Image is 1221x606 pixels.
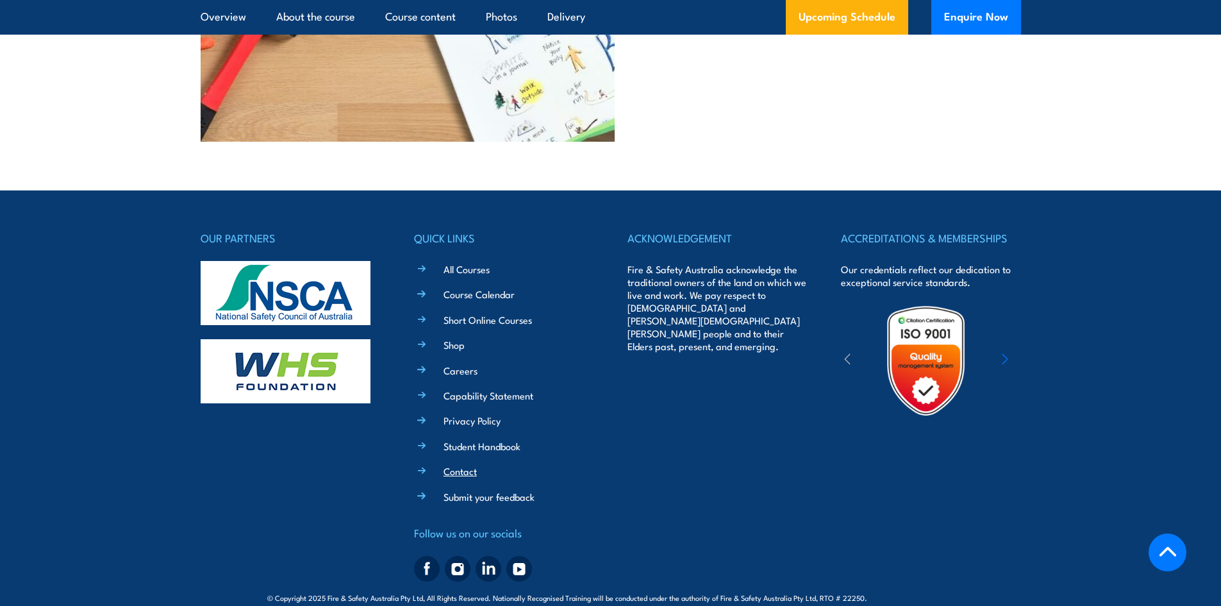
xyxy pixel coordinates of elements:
span: © Copyright 2025 Fire & Safety Australia Pty Ltd, All Rights Reserved. Nationally Recognised Trai... [267,591,954,603]
a: Short Online Courses [444,313,532,326]
a: Privacy Policy [444,414,501,427]
p: Our credentials reflect our dedication to exceptional service standards. [841,263,1020,289]
h4: QUICK LINKS [414,229,594,247]
a: Course Calendar [444,287,515,301]
a: Student Handbook [444,439,520,453]
a: Submit your feedback [444,490,535,503]
h4: ACKNOWLEDGEMENT [627,229,807,247]
h4: Follow us on our socials [414,524,594,542]
a: Capability Statement [444,389,533,402]
a: Careers [444,364,478,377]
img: whs-logo-footer [201,339,370,403]
h4: OUR PARTNERS [201,229,380,247]
a: Contact [444,464,477,478]
a: All Courses [444,262,490,276]
h4: ACCREDITATIONS & MEMBERSHIPS [841,229,1020,247]
span: Site: [882,593,954,603]
img: Untitled design (19) [870,305,982,417]
a: KND Digital [909,591,954,603]
p: Fire & Safety Australia acknowledge the traditional owners of the land on which we live and work.... [627,263,807,353]
img: nsca-logo-footer [201,261,370,325]
a: Shop [444,338,465,351]
img: ewpa-logo [983,339,1094,383]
